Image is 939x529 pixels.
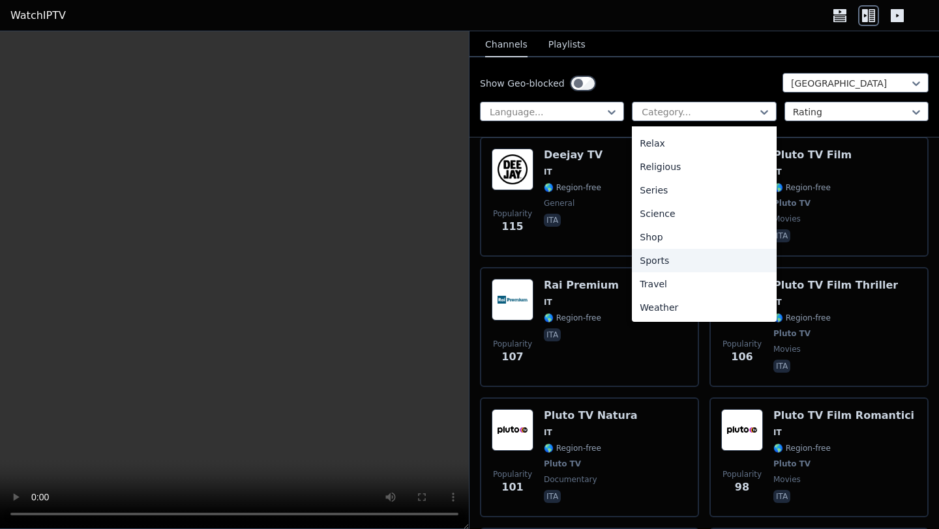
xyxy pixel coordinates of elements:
[544,279,619,292] h6: Rai Premium
[493,469,532,479] span: Popularity
[632,179,776,202] div: Series
[544,214,561,227] p: ita
[493,208,532,219] span: Popularity
[501,219,523,235] span: 115
[480,77,565,90] label: Show Geo-blocked
[632,225,776,249] div: Shop
[773,313,831,323] span: 🌎 Region-free
[773,182,831,193] span: 🌎 Region-free
[632,272,776,296] div: Travel
[773,198,811,208] span: Pluto TV
[544,198,574,208] span: general
[773,474,801,485] span: movies
[632,249,776,272] div: Sports
[773,149,852,162] h6: Pluto TV Film
[773,328,811,339] span: Pluto TV
[773,229,790,242] p: ita
[723,339,762,349] span: Popularity
[731,349,753,365] span: 106
[773,490,790,503] p: ita
[10,8,66,23] a: WatchIPTV
[544,409,638,422] h6: Pluto TV Natura
[632,202,776,225] div: Science
[492,279,533,321] img: Rai Premium
[501,479,523,495] span: 101
[548,33,586,57] button: Playlists
[773,344,801,354] span: movies
[721,409,763,451] img: Pluto TV Film Romantici
[632,155,776,179] div: Religious
[492,149,533,190] img: Deejay TV
[632,132,776,155] div: Relax
[773,459,811,469] span: Pluto TV
[544,490,561,503] p: ita
[501,349,523,365] span: 107
[544,182,601,193] span: 🌎 Region-free
[773,297,782,307] span: IT
[492,409,533,451] img: Pluto TV Natura
[773,167,782,177] span: IT
[773,427,782,438] span: IT
[544,459,581,469] span: Pluto TV
[773,214,801,224] span: movies
[723,469,762,479] span: Popularity
[544,328,561,341] p: ita
[544,167,552,177] span: IT
[773,360,790,373] p: ita
[544,427,552,438] span: IT
[773,279,898,292] h6: Pluto TV Film Thriller
[544,474,597,485] span: documentary
[544,313,601,323] span: 🌎 Region-free
[544,297,552,307] span: IT
[485,33,528,57] button: Channels
[493,339,532,349] span: Popularity
[544,149,603,162] h6: Deejay TV
[773,409,914,422] h6: Pluto TV Film Romantici
[735,479,749,495] span: 98
[544,443,601,453] span: 🌎 Region-free
[773,443,831,453] span: 🌎 Region-free
[632,296,776,319] div: Weather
